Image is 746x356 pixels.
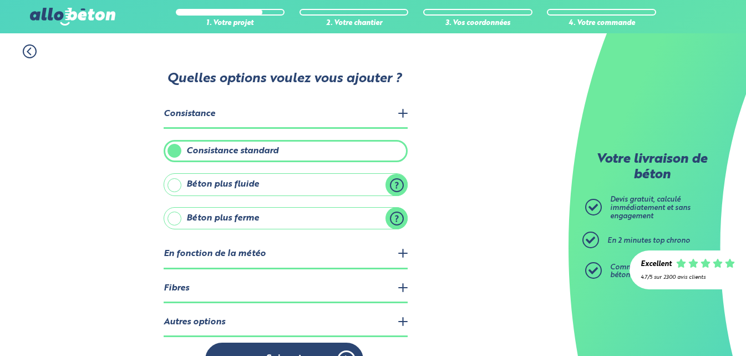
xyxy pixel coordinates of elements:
[164,207,408,229] label: Béton plus ferme
[164,240,408,269] legend: En fonction de la météo
[547,19,656,28] div: 4. Votre commande
[164,101,408,129] legend: Consistance
[164,140,408,162] label: Consistance standard
[176,19,285,28] div: 1. Votre projet
[163,72,407,87] p: Quelles options voulez vous ajouter ?
[164,275,408,303] legend: Fibres
[164,173,408,195] label: Béton plus fluide
[30,8,115,26] img: allobéton
[164,309,408,337] legend: Autres options
[300,19,409,28] div: 2. Votre chantier
[423,19,532,28] div: 3. Vos coordonnées
[647,313,734,344] iframe: Help widget launcher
